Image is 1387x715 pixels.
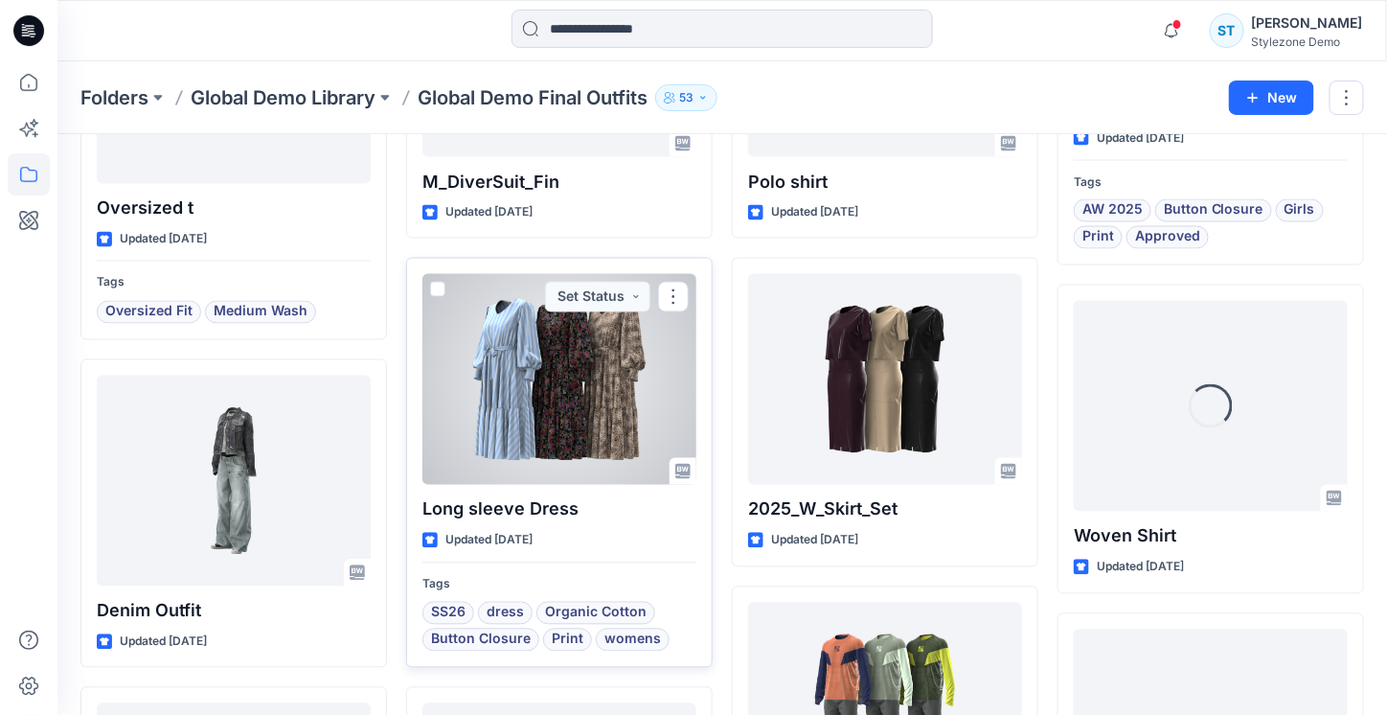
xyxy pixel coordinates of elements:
p: Global Demo Final Outfits [418,84,648,111]
p: M_DiverSuit_Fin [422,169,696,196]
span: AW 2025 [1082,199,1143,222]
p: Tags [97,273,371,293]
span: Approved [1135,226,1200,249]
div: Stylezone Demo [1252,35,1363,49]
a: Long sleeve Dress [422,274,696,485]
span: womens [604,629,661,652]
p: Denim Outfit [97,598,371,625]
a: 2025_W_Skirt_Set [748,274,1022,485]
p: Updated [DATE] [445,203,533,223]
span: Print [1082,226,1114,249]
a: Global Demo Library [191,84,375,111]
span: Girls [1285,199,1315,222]
p: Updated [DATE] [1097,128,1184,149]
a: Denim Outfit [97,376,371,587]
span: Button Closure [1164,199,1263,222]
p: Updated [DATE] [771,203,858,223]
span: SS26 [431,602,466,625]
button: 53 [655,84,717,111]
span: Organic Cotton [545,602,647,625]
p: Tags [422,575,696,595]
p: Long sleeve Dress [422,496,696,523]
div: [PERSON_NAME] [1252,12,1363,35]
p: Updated [DATE] [120,230,207,250]
button: New [1229,81,1314,115]
span: Print [552,629,583,652]
p: Updated [DATE] [445,531,533,551]
span: dress [487,602,524,625]
div: ST [1210,13,1244,48]
span: Medium Wash [214,301,307,324]
p: 53 [679,87,693,108]
p: 2025_W_Skirt_Set [748,496,1022,523]
p: Woven Shirt [1074,523,1348,550]
span: Button Closure [431,629,531,652]
span: Oversized Fit [105,301,193,324]
p: Oversized t [97,196,371,222]
p: Polo shirt [748,169,1022,196]
p: Updated [DATE] [1097,558,1184,578]
p: Updated [DATE] [120,633,207,653]
a: Folders [80,84,148,111]
p: Tags [1074,173,1348,193]
p: Updated [DATE] [771,531,858,551]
